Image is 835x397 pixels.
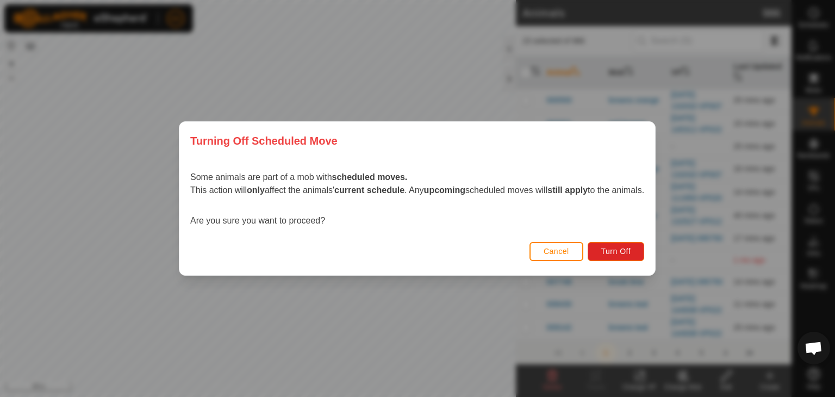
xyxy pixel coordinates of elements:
[190,214,644,227] p: Are you sure you want to proceed?
[601,247,631,256] span: Turn Off
[335,185,405,195] strong: current schedule
[588,242,645,261] button: Turn Off
[190,171,644,184] p: Some animals are part of a mob with
[424,185,465,195] strong: upcoming
[548,185,588,195] strong: still apply
[797,332,830,364] div: Open chat
[544,247,569,256] span: Cancel
[190,184,644,197] p: This action will affect the animals' . Any scheduled moves will to the animals.
[529,242,583,261] button: Cancel
[332,172,408,182] strong: scheduled moves.
[190,133,338,149] span: Turning Off Scheduled Move
[247,185,265,195] strong: only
